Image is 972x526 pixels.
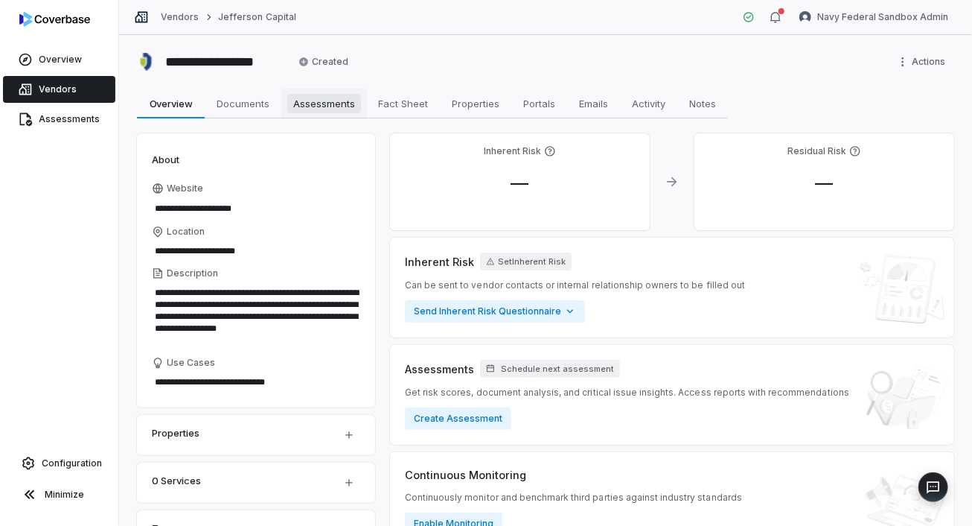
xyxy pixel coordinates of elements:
[480,253,572,270] button: SetInherent Risk
[152,198,335,219] input: Website
[626,94,671,113] span: Activity
[287,94,361,113] span: Assessments
[405,361,474,377] span: Assessments
[39,113,100,125] span: Assessments
[499,172,541,194] span: —
[42,457,102,469] span: Configuration
[152,153,179,166] span: About
[167,226,205,238] span: Location
[446,94,505,113] span: Properties
[161,11,199,23] a: Vendors
[799,11,811,23] img: Navy Federal Sandbox Admin avatar
[405,408,511,430] button: Create Assessment
[167,267,218,279] span: Description
[787,145,846,157] h4: Residual Risk
[405,279,745,291] span: Can be sent to vendor contacts or internal relationship owners to be filled out
[152,372,360,393] textarea: Use Cases
[6,480,112,510] button: Minimize
[211,94,275,113] span: Documents
[39,83,77,95] span: Vendors
[45,489,84,501] span: Minimize
[804,172,845,194] span: —
[152,241,360,262] input: Location
[405,467,526,483] span: Continuous Monitoring
[405,387,849,399] span: Get risk scores, document analysis, and critical issue insights. Access reports with recommendations
[39,54,82,66] span: Overview
[3,76,115,103] a: Vendors
[167,183,203,194] span: Website
[144,94,199,113] span: Overview
[298,56,348,68] span: Created
[405,300,585,323] button: Send Inherent Risk Questionnaire
[484,145,541,157] h4: Inherent Risk
[517,94,561,113] span: Portals
[167,357,215,369] span: Use Cases
[405,492,742,504] span: Continuously monitor and benchmark third parties against industry standards
[218,11,296,23] a: Jefferson Capital
[501,364,614,375] span: Schedule next assessment
[373,94,435,113] span: Fact Sheet
[683,94,722,113] span: Notes
[480,360,620,378] button: Schedule next assessment
[3,46,115,73] a: Overview
[405,254,474,270] span: Inherent Risk
[892,51,954,73] button: More actions
[790,6,957,28] button: Navy Federal Sandbox Admin avatarNavy Federal Sandbox Admin
[573,94,614,113] span: Emails
[152,282,360,351] textarea: Description
[3,106,115,133] a: Assessments
[19,12,90,27] img: logo-D7KZi-bG.svg
[817,11,948,23] span: Navy Federal Sandbox Admin
[6,450,112,477] a: Configuration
